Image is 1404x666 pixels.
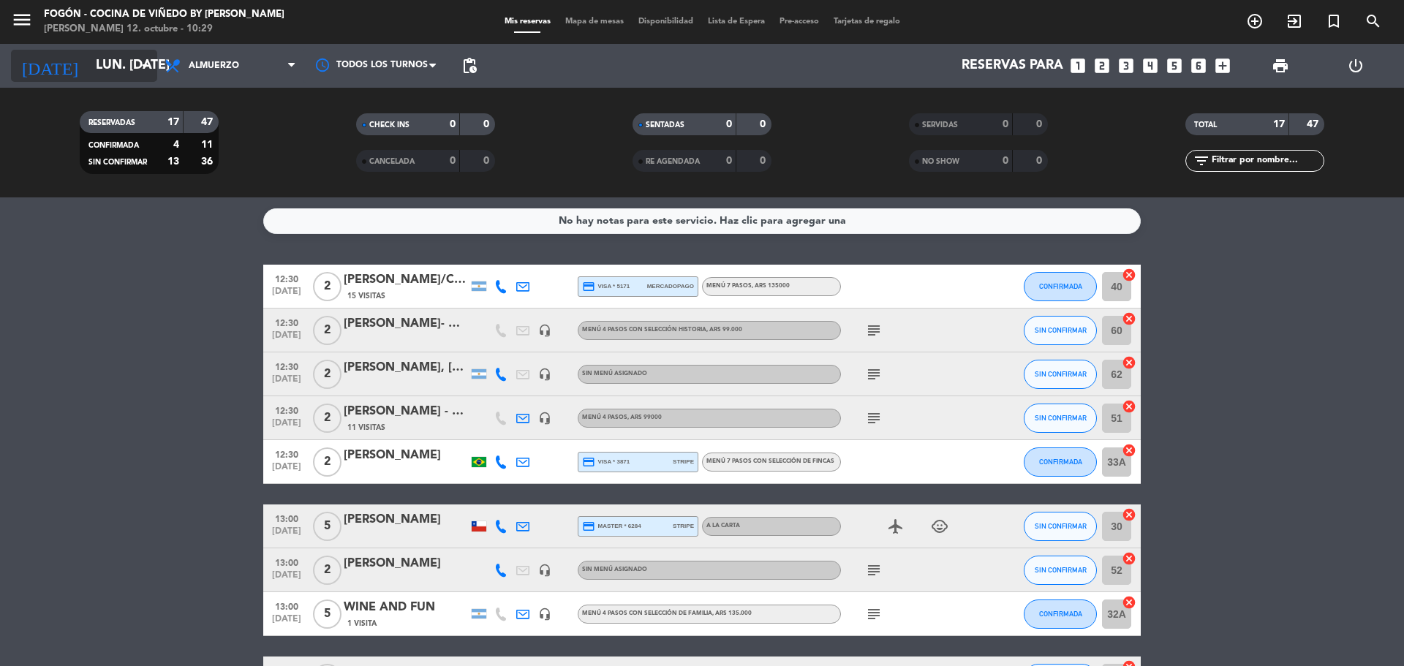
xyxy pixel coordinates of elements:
[313,360,341,389] span: 2
[344,358,468,377] div: [PERSON_NAME], [PERSON_NAME] viajes
[136,57,154,75] i: arrow_drop_down
[344,446,468,465] div: [PERSON_NAME]
[1003,156,1008,166] strong: 0
[313,512,341,541] span: 5
[582,371,647,376] span: Sin menú asignado
[313,272,341,301] span: 2
[461,57,478,75] span: pending_actions
[369,121,409,129] span: CHECK INS
[865,322,883,339] i: subject
[1286,12,1303,30] i: exit_to_app
[1003,119,1008,129] strong: 0
[646,158,700,165] span: RE AGENDADA
[450,119,456,129] strong: 0
[1122,268,1136,282] i: cancel
[344,314,468,333] div: [PERSON_NAME]- Wild [PERSON_NAME]
[88,159,147,166] span: SIN CONFIRMAR
[712,610,752,616] span: , ARS 135.000
[701,18,772,26] span: Lista de Espera
[1272,57,1289,75] span: print
[582,567,647,572] span: Sin menú asignado
[1117,56,1136,75] i: looks_3
[1246,12,1264,30] i: add_circle_outline
[369,158,415,165] span: CANCELADA
[706,327,742,333] span: , ARS 99.000
[760,156,769,166] strong: 0
[1039,610,1082,618] span: CONFIRMADA
[313,447,341,477] span: 2
[1039,282,1082,290] span: CONFIRMADA
[752,283,790,289] span: , ARS 135000
[44,7,284,22] div: Fogón - Cocina de viñedo by [PERSON_NAME]
[887,518,905,535] i: airplanemode_active
[760,119,769,129] strong: 0
[706,458,834,464] span: Menú 7 pasos con selección de Fincas
[538,564,551,577] i: headset_mic
[268,287,305,303] span: [DATE]
[344,554,468,573] div: [PERSON_NAME]
[627,415,662,420] span: , ARS 99000
[826,18,907,26] span: Tarjetas de regalo
[931,518,948,535] i: child_care
[268,614,305,631] span: [DATE]
[167,117,179,127] strong: 17
[268,357,305,374] span: 12:30
[1122,595,1136,610] i: cancel
[1347,57,1365,75] i: power_settings_new
[538,368,551,381] i: headset_mic
[347,422,385,434] span: 11 Visitas
[1035,522,1087,530] span: SIN CONFIRMAR
[313,404,341,433] span: 2
[726,156,732,166] strong: 0
[1122,355,1136,370] i: cancel
[582,280,595,293] i: credit_card
[268,401,305,418] span: 12:30
[44,22,284,37] div: [PERSON_NAME] 12. octubre - 10:29
[347,290,385,302] span: 15 Visitas
[1039,458,1082,466] span: CONFIRMADA
[88,119,135,126] span: RESERVADAS
[268,314,305,330] span: 12:30
[268,553,305,570] span: 13:00
[347,618,377,629] span: 1 Visita
[1141,56,1160,75] i: looks_4
[631,18,701,26] span: Disponibilidad
[1068,56,1087,75] i: looks_one
[189,61,239,71] span: Almuerzo
[268,526,305,543] span: [DATE]
[582,455,630,469] span: visa * 3871
[344,402,468,421] div: [PERSON_NAME] - Mi Viaje a [GEOGRAPHIC_DATA]
[268,570,305,587] span: [DATE]
[173,140,179,150] strong: 4
[1122,311,1136,326] i: cancel
[1122,551,1136,566] i: cancel
[167,156,179,167] strong: 13
[582,455,595,469] i: credit_card
[962,58,1063,73] span: Reservas para
[559,213,846,230] div: No hay notas para este servicio. Haz clic para agregar una
[1035,566,1087,574] span: SIN CONFIRMAR
[1122,399,1136,414] i: cancel
[1165,56,1184,75] i: looks_5
[922,158,959,165] span: NO SHOW
[538,324,551,337] i: headset_mic
[582,610,752,616] span: Menú 4 Pasos con selección de familia
[647,281,694,291] span: mercadopago
[1318,44,1393,88] div: LOG OUT
[1092,56,1111,75] i: looks_two
[201,140,216,150] strong: 11
[268,330,305,347] span: [DATE]
[1035,326,1087,334] span: SIN CONFIRMAR
[1122,507,1136,522] i: cancel
[922,121,958,129] span: SERVIDAS
[268,270,305,287] span: 12:30
[497,18,558,26] span: Mis reservas
[865,409,883,427] i: subject
[88,142,139,149] span: CONFIRMADA
[201,117,216,127] strong: 47
[313,556,341,585] span: 2
[344,598,468,617] div: WINE AND FUN
[1194,121,1217,129] span: TOTAL
[1035,370,1087,378] span: SIN CONFIRMAR
[11,50,88,82] i: [DATE]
